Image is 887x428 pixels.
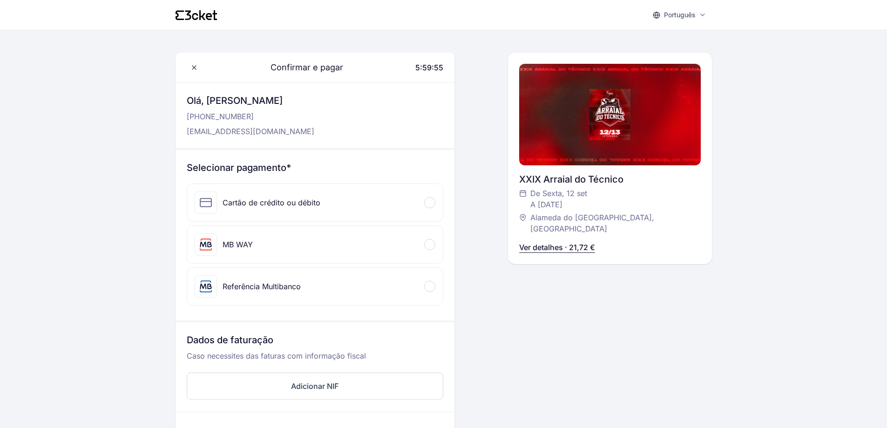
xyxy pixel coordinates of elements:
[187,350,443,369] p: Caso necessites das faturas com informação fiscal
[223,197,320,208] div: Cartão de crédito ou débito
[530,188,587,210] span: De Sexta, 12 set A [DATE]
[187,111,314,122] p: [PHONE_NUMBER]
[223,239,253,250] div: MB WAY
[223,281,301,292] div: Referência Multibanco
[187,161,443,174] h3: Selecionar pagamento*
[187,126,314,137] p: [EMAIL_ADDRESS][DOMAIN_NAME]
[664,10,695,20] p: Português
[187,333,443,350] h3: Dados de faturação
[187,373,443,400] button: Adicionar NIF
[519,242,595,253] p: Ver detalhes · 21,72 €
[415,63,443,72] span: 5:59:55
[187,94,314,107] h3: Olá, [PERSON_NAME]
[259,61,343,74] span: Confirmar e pagar
[530,212,691,234] span: Alameda do [GEOGRAPHIC_DATA], [GEOGRAPHIC_DATA]
[519,173,701,186] div: XXIX Arraial do Técnico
